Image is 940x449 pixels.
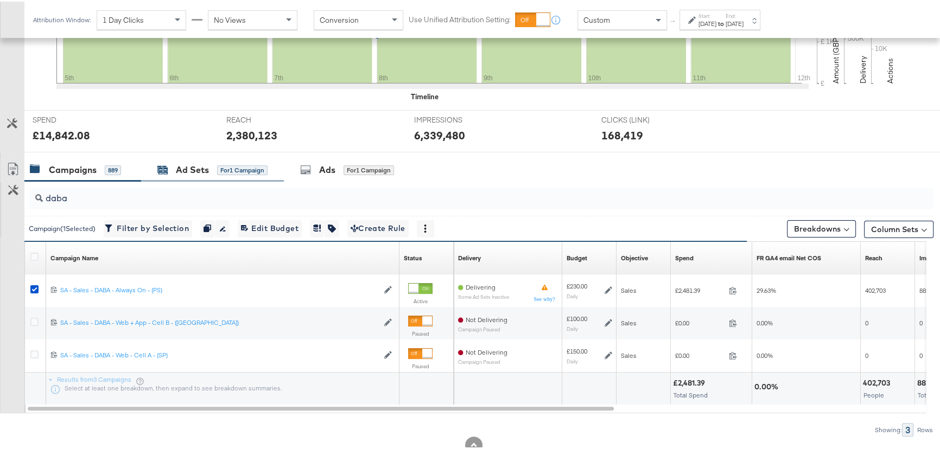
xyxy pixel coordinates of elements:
[414,113,496,124] span: IMPRESSIONS
[917,425,933,432] div: Rows
[319,162,335,175] div: Ads
[567,280,587,289] div: £230.00
[60,284,378,293] div: SA - Sales - DABA - Always On - (PS)
[787,219,856,236] button: Breakdowns
[567,313,587,322] div: £100.00
[567,252,587,261] div: Budget
[217,164,268,174] div: for 1 Campaign
[865,317,868,325] span: 0
[226,113,308,124] span: REACH
[458,252,481,261] div: Delivery
[29,222,96,232] div: Campaign ( 1 Selected)
[404,252,422,261] a: Shows the current state of your Ad Campaign.
[104,219,192,236] button: Filter by Selection
[241,220,298,234] span: Edit Budget
[60,284,378,293] a: SA - Sales - DABA - Always On - (PS)
[831,34,841,82] text: Amount (GBP)
[49,162,97,175] div: Campaigns
[409,13,511,23] label: Use Unified Attribution Setting:
[698,18,716,27] div: [DATE]
[567,345,587,354] div: £150.00
[858,54,868,82] text: Delivery
[411,90,439,100] div: Timeline
[583,14,610,23] span: Custom
[404,252,422,261] div: Status
[33,126,90,142] div: £14,842.08
[60,317,378,326] a: SA - Sales - DABA - Web + App - Cell B - ([GEOGRAPHIC_DATA])
[726,18,744,27] div: [DATE]
[621,252,648,261] div: Objective
[675,252,694,261] div: Spend
[567,356,578,363] sub: Daily
[105,164,121,174] div: 889
[673,376,708,387] div: £2,481.39
[60,349,378,358] div: SA - Sales - DABA - Web - Cell A - (SP)
[885,56,895,82] text: Actions
[675,252,694,261] a: The total amount spent to date.
[567,252,587,261] a: The maximum amount you're willing to spend on your ads, on average each day or over the lifetime ...
[864,219,933,236] button: Column Sets
[726,11,744,18] label: End:
[408,361,433,368] label: Paused
[757,285,776,293] span: 29.63%
[757,252,821,261] a: FR GA4 Net COS
[347,219,409,236] button: Create Rule
[865,285,886,293] span: 402,703
[33,113,114,124] span: SPEND
[458,252,481,261] a: Reflects the ability of your Ad Campaign to achieve delivery based on ad states, schedule and bud...
[458,325,507,331] sub: Campaign Paused
[458,292,509,298] sub: Some Ad Sets Inactive
[621,317,637,325] span: Sales
[716,18,726,26] strong: to
[43,182,852,203] input: Search Campaigns by Name, ID or Objective
[919,285,940,293] span: 882,896
[214,14,246,23] span: No Views
[33,15,91,22] div: Attribution Window:
[466,347,507,355] span: Not Delivering
[675,317,725,325] span: £0.00
[344,164,394,174] div: for 1 Campaign
[865,252,882,261] div: Reach
[107,220,189,234] span: Filter by Selection
[668,18,678,22] span: ↑
[863,376,893,387] div: 402,703
[567,291,578,298] sub: Daily
[621,252,648,261] a: Your campaign's objective.
[466,281,496,290] span: Delivering
[351,220,405,234] span: Create Rule
[320,14,359,23] span: Conversion
[601,126,643,142] div: 168,419
[874,425,902,432] div: Showing:
[675,350,725,358] span: £0.00
[601,113,683,124] span: CLICKS (LINK)
[238,219,302,236] button: Edit Budget
[865,350,868,358] span: 0
[50,252,98,261] a: Your campaign name.
[863,389,884,397] span: People
[621,350,637,358] span: Sales
[919,317,923,325] span: 0
[60,349,378,358] a: SA - Sales - DABA - Web - Cell A - (SP)
[458,357,507,363] sub: Campaign Paused
[466,314,507,322] span: Not Delivering
[698,11,716,18] label: Start:
[567,324,578,330] sub: Daily
[176,162,209,175] div: Ad Sets
[408,329,433,336] label: Paused
[414,126,465,142] div: 6,339,480
[754,380,782,390] div: 0.00%
[408,296,433,303] label: Active
[757,350,773,358] span: 0.00%
[226,126,277,142] div: 2,380,123
[674,389,708,397] span: Total Spend
[675,285,725,293] span: £2,481.39
[103,14,144,23] span: 1 Day Clicks
[918,389,931,397] span: Total
[757,317,773,325] span: 0.00%
[621,285,637,293] span: Sales
[50,252,98,261] div: Campaign Name
[865,252,882,261] a: The number of people your ad was served to.
[757,252,821,261] div: FR GA4 email Net COS
[919,350,923,358] span: 0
